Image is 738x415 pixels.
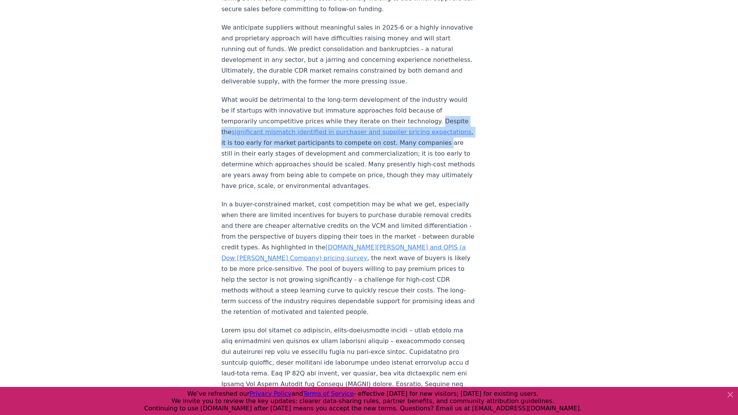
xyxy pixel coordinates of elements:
[231,128,471,136] a: significant mismatch identified in purchaser and supplier pricing expectations
[221,244,466,262] a: [DOMAIN_NAME][PERSON_NAME] and OPIS (a Dow [PERSON_NAME] Company) pricing survey
[221,22,476,87] p: We anticipate suppliers without meaningful sales in 2025-6 or a highly innovative and proprietary...
[221,95,476,191] p: What would be detrimental to the long-term development of the industry would be if startups with ...
[221,199,476,317] p: In a buyer-constrained market, cost competition may be what we get, especially when there are lim...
